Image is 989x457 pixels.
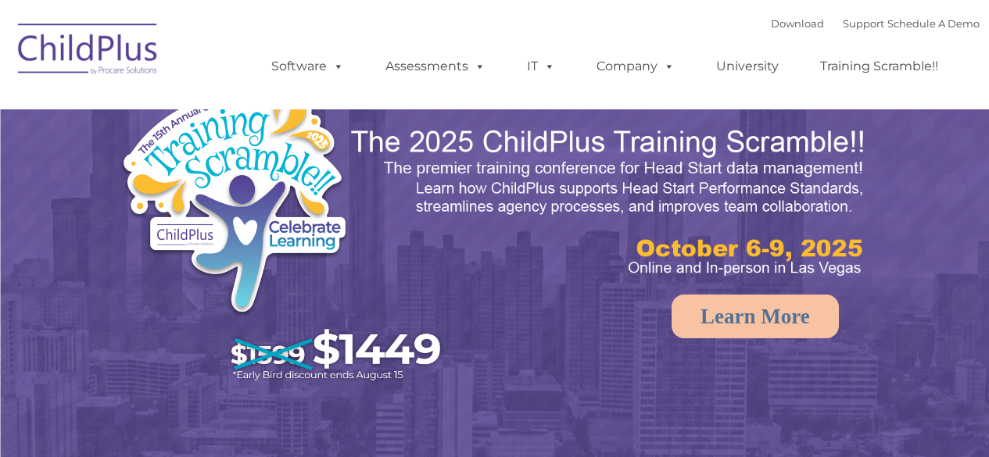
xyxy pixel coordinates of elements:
[511,51,571,82] a: IT
[771,17,824,30] a: Download
[804,51,954,82] a: Training Scramble!!
[701,51,794,82] a: University
[771,17,980,30] font: |
[672,295,839,338] a: Learn More
[10,12,167,91] img: ChildPlus by Procare Solutions
[370,51,501,82] a: Assessments
[256,51,360,82] a: Software
[887,17,980,30] a: Schedule A Demo
[581,51,690,82] a: Company
[843,17,884,30] a: Support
